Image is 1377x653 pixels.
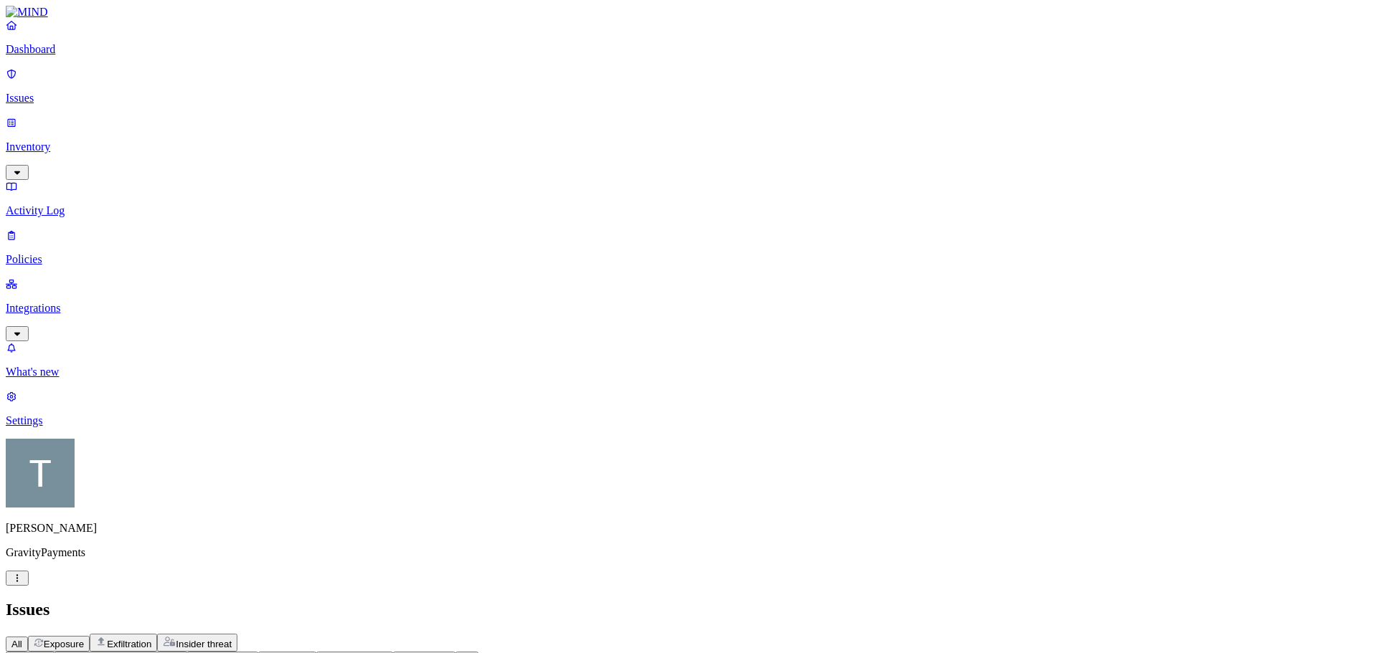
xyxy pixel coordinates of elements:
img: MIND [6,6,48,19]
p: Activity Log [6,204,1371,217]
a: Integrations [6,277,1371,339]
a: Policies [6,229,1371,266]
p: GravityPayments [6,546,1371,559]
p: What's new [6,366,1371,378]
p: Integrations [6,302,1371,315]
p: Policies [6,253,1371,266]
a: Inventory [6,116,1371,178]
span: Insider threat [176,639,232,649]
a: What's new [6,341,1371,378]
h2: Issues [6,600,1371,619]
p: Settings [6,414,1371,427]
a: Settings [6,390,1371,427]
p: Inventory [6,140,1371,153]
p: Issues [6,92,1371,105]
a: Issues [6,67,1371,105]
span: Exposure [44,639,84,649]
a: Activity Log [6,180,1371,217]
p: Dashboard [6,43,1371,56]
p: [PERSON_NAME] [6,522,1371,535]
a: Dashboard [6,19,1371,56]
img: Tim Rasmussen [6,439,75,507]
span: Exfiltration [107,639,151,649]
a: MIND [6,6,1371,19]
span: All [11,639,22,649]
